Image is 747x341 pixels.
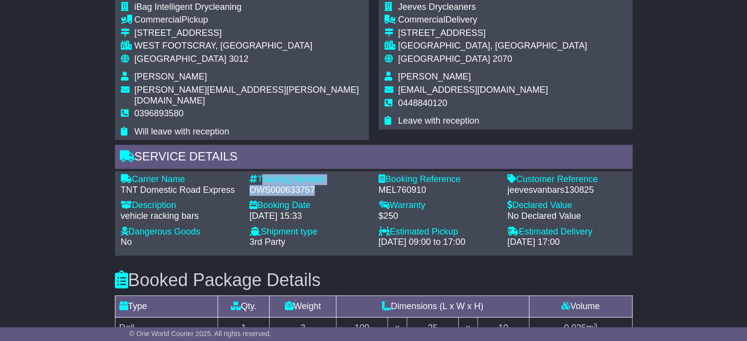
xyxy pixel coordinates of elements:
span: 2070 [493,54,512,64]
span: [EMAIL_ADDRESS][DOMAIN_NAME] [398,85,548,95]
td: 10 [477,317,529,339]
td: x [387,317,407,339]
td: Volume [529,296,632,317]
div: vehicle racking bars [121,211,240,222]
span: [PERSON_NAME] [135,72,207,81]
span: Jeeves Drycleaners [398,2,476,12]
div: Carrier Name [121,174,240,185]
span: © One World Courier 2025. All rights reserved. [130,330,272,338]
div: MEL760910 [379,185,498,196]
span: [PERSON_NAME][EMAIL_ADDRESS][PERSON_NAME][DOMAIN_NAME] [135,85,359,105]
td: x [458,317,477,339]
div: Description [121,200,240,211]
div: Booking Reference [379,174,498,185]
div: Booking Date [249,200,369,211]
span: 0448840120 [398,98,447,108]
div: [GEOGRAPHIC_DATA], [GEOGRAPHIC_DATA] [398,41,587,52]
td: 100 [336,317,388,339]
span: Leave with reception [398,116,479,126]
div: WEST FOOTSCRAY, [GEOGRAPHIC_DATA] [135,41,363,52]
span: No [121,237,132,247]
span: iBag Intelligent Drycleaning [135,2,242,12]
div: [STREET_ADDRESS] [135,28,363,39]
td: Weight [270,296,336,317]
div: Estimated Pickup [379,227,498,237]
span: Commercial [135,15,182,25]
div: [DATE] 17:00 [507,237,627,248]
td: 3 [270,317,336,339]
div: $250 [379,211,498,222]
div: [STREET_ADDRESS] [398,28,587,39]
td: m [529,317,632,339]
div: Customer Reference [507,174,627,185]
span: 3rd Party [249,237,285,247]
div: OWS000633757 [249,185,369,196]
span: [GEOGRAPHIC_DATA] [398,54,490,64]
div: [DATE] 15:33 [249,211,369,222]
div: Dangerous Goods [121,227,240,237]
td: Qty. [218,296,270,317]
div: [DATE] 09:00 to 17:00 [379,237,498,248]
span: Commercial [398,15,445,25]
span: [GEOGRAPHIC_DATA] [135,54,226,64]
span: Will leave with reception [135,127,229,136]
div: Delivery [398,15,587,26]
div: Shipment type [249,227,369,237]
h3: Booked Package Details [115,270,633,290]
sup: 3 [593,322,597,329]
span: 0.025 [564,323,586,333]
td: Roll [115,317,218,339]
span: 0396893580 [135,108,184,118]
span: [PERSON_NAME] [398,72,471,81]
div: No Declared Value [507,211,627,222]
div: Service Details [115,145,633,171]
div: TNT Domestic Road Express [121,185,240,196]
td: Type [115,296,218,317]
td: 25 [407,317,458,339]
div: jeevesvanbars130825 [507,185,627,196]
span: 3012 [229,54,249,64]
td: 1 [218,317,270,339]
div: Pickup [135,15,363,26]
td: Dimensions (L x W x H) [336,296,529,317]
div: Estimated Delivery [507,227,627,237]
div: Declared Value [507,200,627,211]
div: Warranty [379,200,498,211]
div: Tracking Number [249,174,369,185]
